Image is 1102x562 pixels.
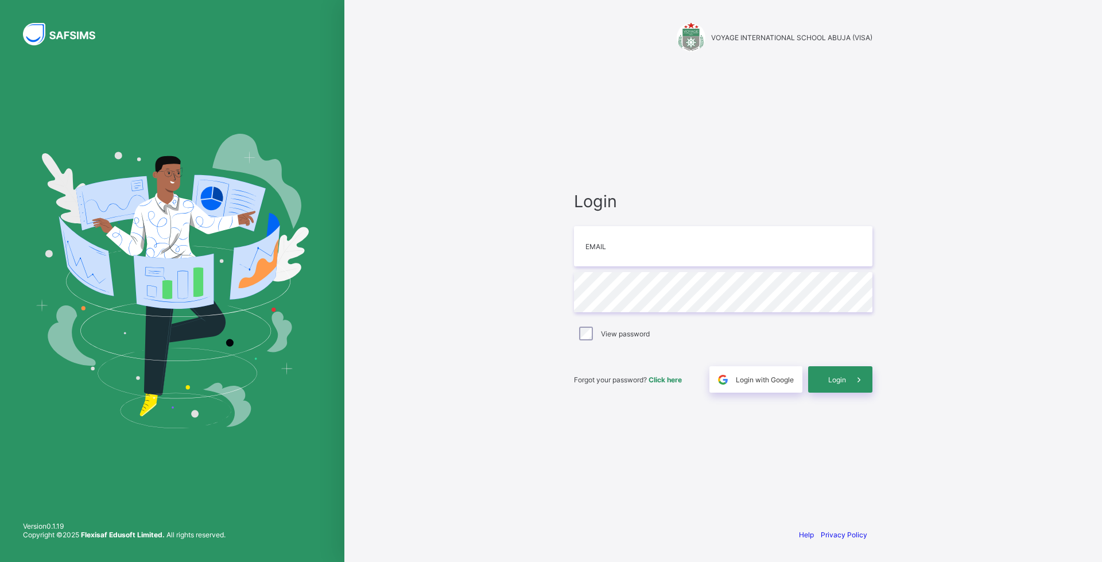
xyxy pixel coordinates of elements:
a: Privacy Policy [821,530,867,539]
a: Help [799,530,814,539]
a: Click here [649,375,682,384]
img: SAFSIMS Logo [23,23,109,45]
span: Copyright © 2025 All rights reserved. [23,530,226,539]
span: Login [828,375,846,384]
span: Login [574,191,872,211]
img: google.396cfc9801f0270233282035f929180a.svg [716,373,730,386]
label: View password [601,330,650,338]
span: Login with Google [736,375,794,384]
strong: Flexisaf Edusoft Limited. [81,530,165,539]
span: Version 0.1.19 [23,522,226,530]
span: VOYAGE INTERNATIONAL SCHOOL ABUJA (VISA) [711,33,872,42]
span: Forgot your password? [574,375,682,384]
img: Hero Image [36,134,309,428]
